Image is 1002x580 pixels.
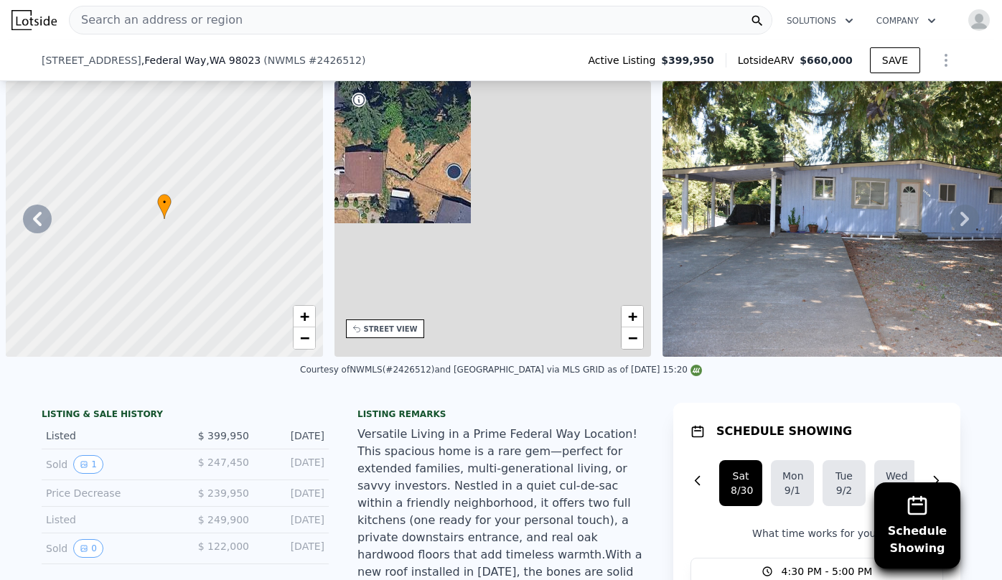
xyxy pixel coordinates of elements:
[46,455,174,474] div: Sold
[357,408,645,420] div: Listing remarks
[198,541,249,552] span: $ 122,000
[42,408,329,423] div: LISTING & SALE HISTORY
[309,55,362,66] span: # 2426512
[731,483,751,497] div: 8/30
[46,513,174,527] div: Listed
[299,329,309,347] span: −
[622,327,643,349] a: Zoom out
[206,55,261,66] span: , WA 98023
[731,469,751,483] div: Sat
[782,564,873,579] span: 4:30 PM - 5:00 PM
[782,469,802,483] div: Mon
[588,53,661,67] span: Active Listing
[46,486,174,500] div: Price Decrease
[263,53,365,67] div: ( )
[42,53,141,67] span: [STREET_ADDRESS]
[716,423,852,440] h1: SCHEDULE SHOWING
[268,55,306,66] span: NWMLS
[294,327,315,349] a: Zoom out
[261,455,324,474] div: [DATE]
[198,457,249,468] span: $ 247,450
[261,486,324,500] div: [DATE]
[932,46,960,75] button: Show Options
[782,483,802,497] div: 9/1
[73,455,103,474] button: View historical data
[874,482,960,569] button: ScheduleShowing
[870,47,920,73] button: SAVE
[46,429,174,443] div: Listed
[834,483,854,497] div: 9/2
[299,307,309,325] span: +
[300,365,702,375] div: Courtesy of NWMLS (#2426512) and [GEOGRAPHIC_DATA] via MLS GRID as of [DATE] 15:20
[823,460,866,506] button: Tue9/2
[719,460,762,506] button: Sat8/30
[874,460,917,506] button: Wed9/3
[198,487,249,499] span: $ 239,950
[690,526,943,541] p: What time works for you?
[261,539,324,558] div: [DATE]
[70,11,243,29] span: Search an address or region
[886,469,906,483] div: Wed
[73,539,103,558] button: View historical data
[157,196,172,209] span: •
[141,53,261,67] span: , Federal Way
[622,306,643,327] a: Zoom in
[261,429,324,443] div: [DATE]
[198,514,249,525] span: $ 249,900
[294,306,315,327] a: Zoom in
[157,194,172,219] div: •
[775,8,865,34] button: Solutions
[661,53,714,67] span: $399,950
[628,329,637,347] span: −
[261,513,324,527] div: [DATE]
[800,55,853,66] span: $660,000
[198,430,249,441] span: $ 399,950
[738,53,800,67] span: Lotside ARV
[628,307,637,325] span: +
[46,539,174,558] div: Sold
[865,8,947,34] button: Company
[771,460,814,506] button: Mon9/1
[968,9,991,32] img: avatar
[364,324,418,335] div: STREET VIEW
[834,469,854,483] div: Tue
[11,10,57,30] img: Lotside
[690,365,702,376] img: NWMLS Logo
